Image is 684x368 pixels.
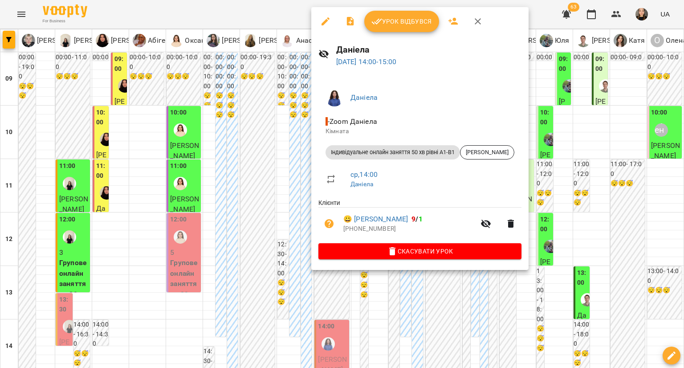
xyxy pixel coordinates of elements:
[326,89,343,106] img: 896d7bd98bada4a398fcb6f6c121a1d1.png
[364,11,439,32] button: Урок відбувся
[350,93,378,102] a: Даніела
[343,214,408,225] a: 😀 [PERSON_NAME]
[460,145,514,159] div: [PERSON_NAME]
[411,215,415,223] span: 9
[318,213,340,234] button: Візит ще не сплачено. Додати оплату?
[343,225,475,233] p: [PHONE_NUMBER]
[326,148,460,156] span: Індивідуальне онлайн заняття 50 хв рівні А1-В1
[326,246,514,257] span: Скасувати Урок
[350,180,373,188] a: Даніела
[318,198,521,243] ul: Клієнти
[336,57,397,66] a: [DATE] 14:00-15:00
[419,215,423,223] span: 1
[411,215,422,223] b: /
[350,170,378,179] a: ср , 14:00
[318,243,521,259] button: Скасувати Урок
[371,16,432,27] span: Урок відбувся
[326,117,379,126] span: - Zoom Даніела
[326,127,514,136] p: Кімната
[460,148,514,156] span: [PERSON_NAME]
[336,43,521,57] h6: Даніела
